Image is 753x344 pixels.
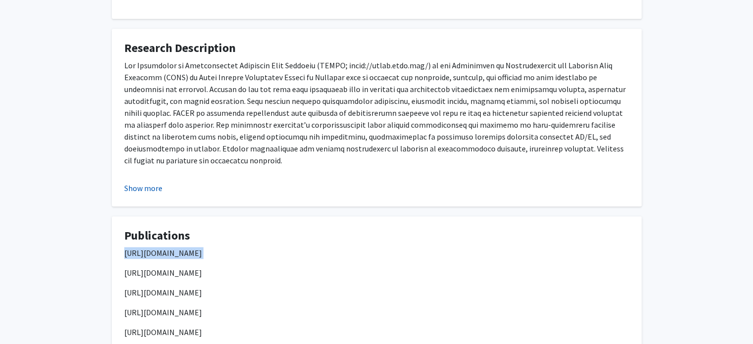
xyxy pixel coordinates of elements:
[124,41,629,55] h4: Research Description
[124,59,629,166] p: Lor Ipsumdolor si Ametconsectet Adipiscin Elit Seddoeiu (TEMPO; incid://utlab.etdo.mag/) al eni A...
[124,182,162,194] button: Show more
[7,299,42,337] iframe: Chat
[124,229,629,243] h4: Publications
[124,287,629,298] p: [URL][DOMAIN_NAME]
[124,247,629,259] p: [URL][DOMAIN_NAME]
[124,267,629,279] p: [URL][DOMAIN_NAME]
[124,306,629,318] p: [URL][DOMAIN_NAME]
[124,326,629,338] p: [URL][DOMAIN_NAME]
